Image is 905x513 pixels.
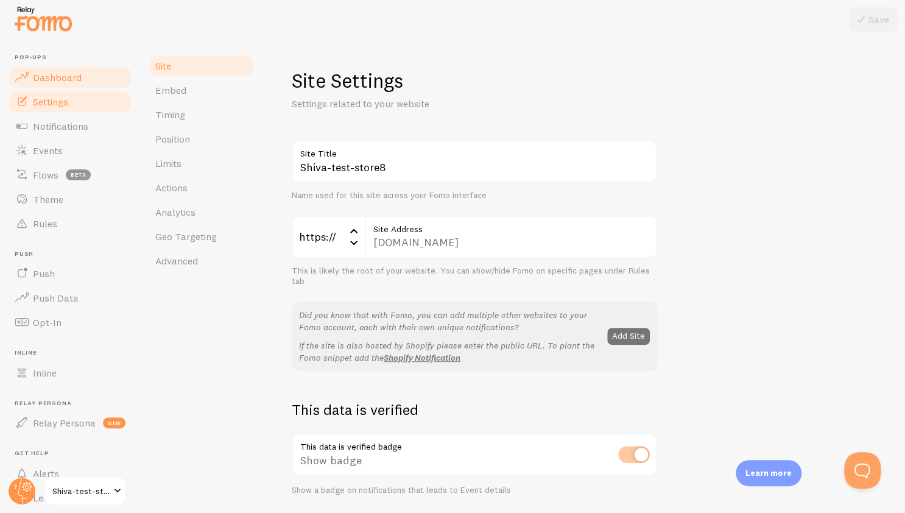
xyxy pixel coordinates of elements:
[15,450,133,458] span: Get Help
[745,467,792,479] p: Learn more
[33,71,82,83] span: Dashboard
[292,68,657,93] h1: Site Settings
[148,200,255,224] a: Analytics
[292,97,584,111] p: Settings related to your website
[7,310,133,334] a: Opt-In
[7,461,133,486] a: Alerts
[33,367,57,379] span: Inline
[292,266,657,287] div: This is likely the root of your website. You can show/hide Fomo on specific pages under Rules tab
[155,157,181,169] span: Limits
[155,84,186,96] span: Embed
[33,267,55,280] span: Push
[365,216,657,236] label: Site Address
[13,3,74,34] img: fomo-relay-logo-orange.svg
[7,411,133,435] a: Relay Persona new
[33,292,79,304] span: Push Data
[155,182,188,194] span: Actions
[155,230,217,242] span: Geo Targeting
[52,484,110,498] span: Shiva-test-store8
[33,144,63,157] span: Events
[155,133,190,145] span: Position
[7,90,133,114] a: Settings
[148,249,255,273] a: Advanced
[299,309,600,333] p: Did you know that with Fomo, you can add multiple other websites to your Fomo account, each with ...
[155,108,185,121] span: Timing
[155,206,195,218] span: Analytics
[7,261,133,286] a: Push
[15,400,133,408] span: Relay Persona
[7,211,133,236] a: Rules
[15,250,133,258] span: Push
[292,140,657,161] label: Site Title
[7,286,133,310] a: Push Data
[148,78,255,102] a: Embed
[7,361,133,385] a: Inline
[155,60,171,72] span: Site
[33,120,88,132] span: Notifications
[15,349,133,357] span: Inline
[7,114,133,138] a: Notifications
[7,187,133,211] a: Theme
[33,316,62,328] span: Opt-In
[148,151,255,175] a: Limits
[292,190,657,201] div: Name used for this site across your Fomo interface
[33,417,96,429] span: Relay Persona
[155,255,198,267] span: Advanced
[148,224,255,249] a: Geo Targeting
[148,127,255,151] a: Position
[33,193,63,205] span: Theme
[299,339,600,364] p: If the site is also hosted by Shopify please enter the public URL. To plant the Fomo snippet add the
[33,218,57,230] span: Rules
[66,169,91,180] span: beta
[7,65,133,90] a: Dashboard
[844,452,881,489] iframe: Help Scout Beacon - Open
[103,417,125,428] span: new
[148,54,255,78] a: Site
[736,460,801,486] div: Learn more
[292,216,365,258] div: https://
[33,96,68,108] span: Settings
[33,467,59,479] span: Alerts
[292,400,657,419] h2: This data is verified
[384,352,460,363] a: Shopify Notification
[15,54,133,62] span: Pop-ups
[148,102,255,127] a: Timing
[7,163,133,187] a: Flows beta
[7,138,133,163] a: Events
[44,476,126,506] a: Shiva-test-store8
[33,169,58,181] span: Flows
[148,175,255,200] a: Actions
[607,328,650,345] button: Add Site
